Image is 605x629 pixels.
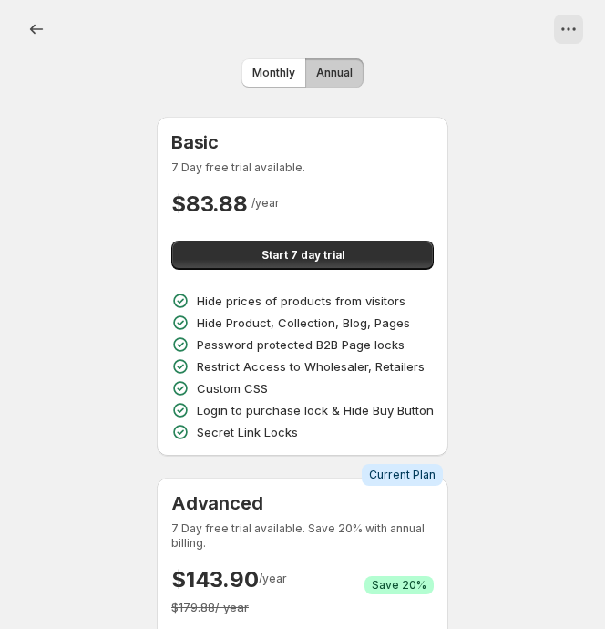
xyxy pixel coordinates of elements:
p: Restrict Access to Wholesaler, Retailers [197,357,425,376]
button: View actions [554,15,583,44]
button: Annual [305,58,364,88]
p: $ 179.88 / year [171,598,434,616]
h3: Advanced [171,492,434,514]
p: Custom CSS [197,379,268,397]
button: Start 7 day trial [171,241,434,270]
p: 7 Day free trial available. Save 20% with annual billing. [171,521,434,551]
p: 7 Day free trial available. [171,160,434,175]
button: Monthly [241,58,306,88]
h2: $ 83.88 [171,190,248,219]
p: Hide Product, Collection, Blog, Pages [197,314,410,332]
h3: Basic [171,131,434,153]
h2: $ 143.90 [171,565,259,594]
span: Annual [316,66,353,80]
p: Secret Link Locks [197,423,298,441]
button: back [22,15,51,44]
p: Login to purchase lock & Hide Buy Button [197,401,434,419]
span: Start 7 day trial [261,248,344,263]
span: Save 20% [372,578,426,593]
span: / year [259,572,287,585]
p: Hide prices of products from visitors [197,292,405,310]
span: Monthly [252,66,295,80]
p: Password protected B2B Page locks [197,335,405,354]
span: / year [251,196,280,210]
span: Current Plan [369,468,436,482]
